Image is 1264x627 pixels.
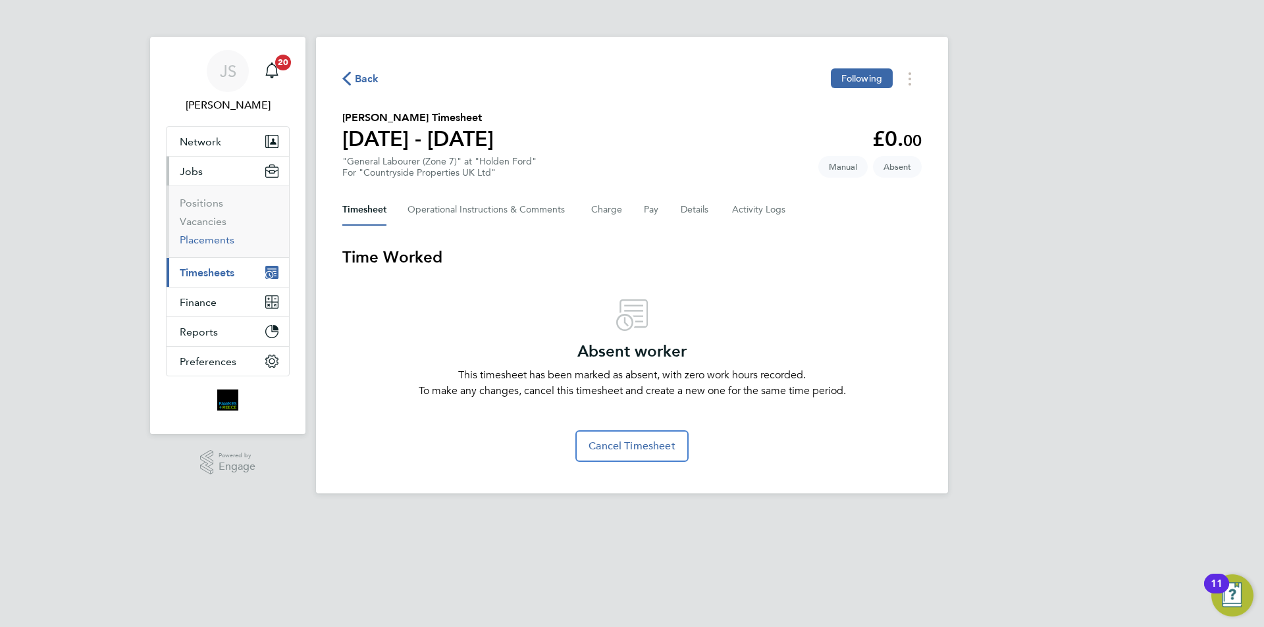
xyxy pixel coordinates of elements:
button: Operational Instructions & Comments [408,194,570,226]
button: Details [681,194,711,226]
p: This timesheet has been marked as absent, with zero work hours recorded. [342,367,922,383]
button: Back [342,70,379,87]
button: Pay [644,194,660,226]
button: Activity Logs [732,194,787,226]
span: 00 [903,131,922,150]
h3: Absent worker [342,341,922,362]
span: This timesheet is Absent. [873,156,922,178]
button: Reports [167,317,289,346]
span: Finance [180,296,217,309]
button: Charge [591,194,623,226]
button: Preferences [167,347,289,376]
span: Engage [219,461,255,472]
h2: [PERSON_NAME] Timesheet [342,110,494,126]
button: Timesheets [167,258,289,287]
a: JS[PERSON_NAME] [166,50,290,113]
button: Cancel Timesheet [575,430,689,462]
button: Following [831,68,893,88]
button: Finance [167,288,289,316]
span: Jobs [180,165,203,178]
button: Network [167,127,289,156]
div: For "Countryside Properties UK Ltd" [342,167,537,178]
button: Timesheet [342,194,386,226]
a: Vacancies [180,215,226,228]
span: Back [355,71,379,87]
span: Powered by [219,450,255,461]
div: 11 [1211,584,1223,601]
div: Jobs [167,186,289,257]
div: "General Labourer (Zone 7)" at "Holden Ford" [342,156,537,178]
h3: Time Worked [342,247,922,268]
span: This timesheet was manually created. [818,156,868,178]
a: Powered byEngage [200,450,256,475]
a: 20 [259,50,285,92]
section: Timesheet [342,247,922,462]
span: Preferences [180,355,236,368]
button: Open Resource Center, 11 new notifications [1211,574,1253,616]
span: Timesheets [180,266,234,279]
a: Placements [180,234,234,246]
span: Cancel Timesheet [589,439,675,453]
span: Julia Scholes [166,97,290,113]
a: Go to home page [166,389,290,411]
h1: [DATE] - [DATE] [342,126,494,152]
p: To make any changes, cancel this timesheet and create a new one for the same time period. [342,383,922,399]
span: 20 [275,55,291,70]
a: Positions [180,197,223,209]
app-decimal: £0. [872,126,922,151]
span: Network [180,136,221,148]
span: Following [841,72,882,84]
span: JS [220,63,236,80]
span: Reports [180,326,218,338]
nav: Main navigation [150,37,305,434]
button: Timesheets Menu [898,68,922,89]
img: bromak-logo-retina.png [217,389,238,411]
button: Jobs [167,157,289,186]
